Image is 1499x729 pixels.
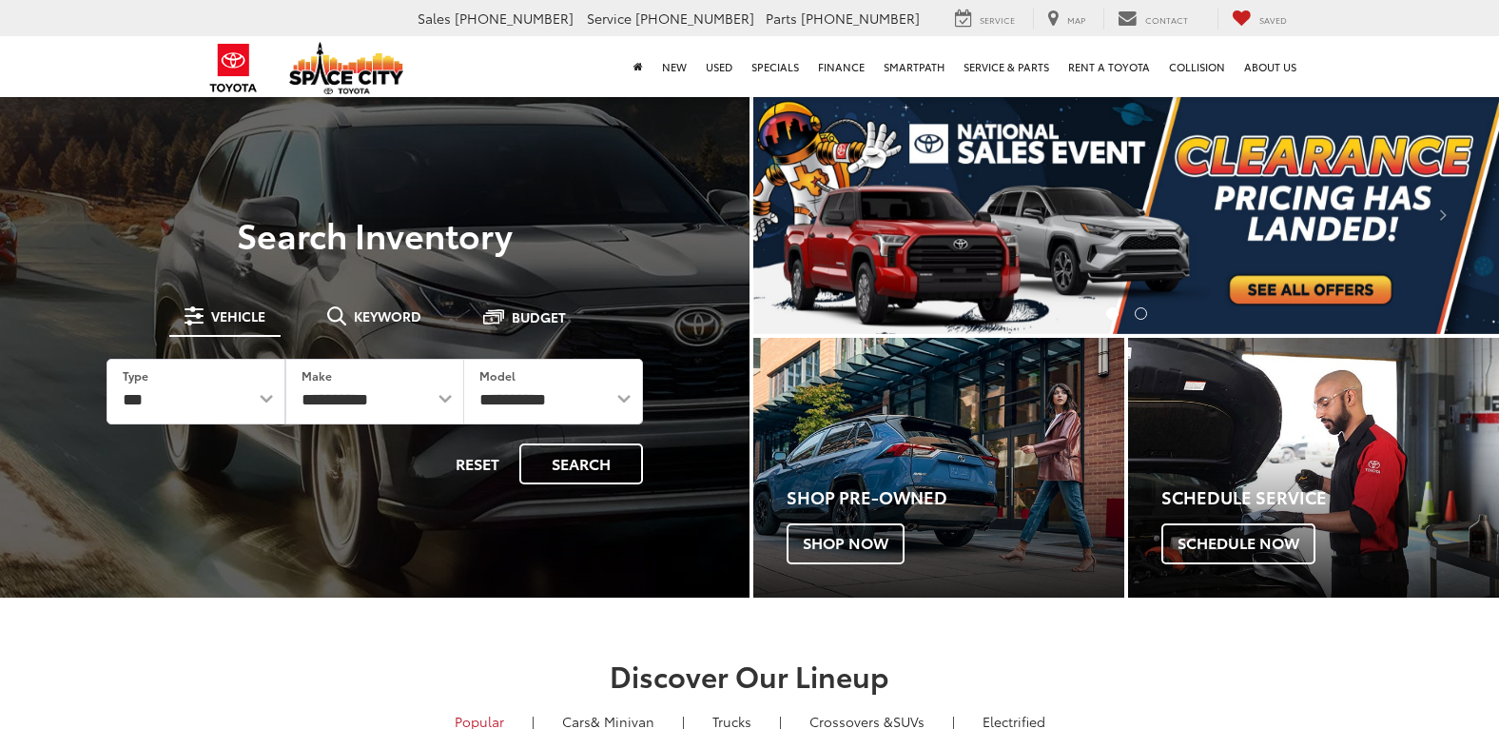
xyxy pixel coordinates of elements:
button: Click to view previous picture. [753,133,866,296]
li: Go to slide number 1. [1106,307,1119,320]
span: Parts [766,9,797,28]
a: Service [941,9,1029,30]
a: Service & Parts [954,36,1059,97]
span: [PHONE_NUMBER] [801,9,920,28]
img: Toyota [198,37,269,99]
a: Finance [808,36,874,97]
span: Saved [1259,13,1287,26]
img: Space City Toyota [289,42,403,94]
button: Reset [439,443,516,484]
a: SmartPath [874,36,954,97]
a: My Saved Vehicles [1217,9,1301,30]
button: Search [519,443,643,484]
span: Keyword [354,309,421,323]
span: [PHONE_NUMBER] [455,9,574,28]
span: Budget [512,310,566,324]
a: Specials [742,36,808,97]
li: Go to slide number 2. [1135,307,1147,320]
label: Make [302,367,332,384]
span: Service [587,9,632,28]
span: Service [980,13,1015,26]
span: Vehicle [211,309,265,323]
div: Toyota [1128,338,1499,598]
span: Contact [1145,13,1188,26]
label: Model [479,367,516,384]
div: carousel slide number 1 of 2 [753,95,1499,334]
a: Map [1033,9,1100,30]
button: Click to view next picture. [1387,133,1499,296]
a: Schedule Service Schedule Now [1128,338,1499,598]
label: Type [123,367,148,384]
img: Clearance Pricing Has Landed [753,95,1499,334]
a: Used [696,36,742,97]
section: Carousel section with vehicle pictures - may contain disclaimers. [753,95,1499,334]
span: [PHONE_NUMBER] [635,9,754,28]
h3: Search Inventory [80,215,670,253]
a: Contact [1103,9,1202,30]
h4: Shop Pre-Owned [787,488,1124,507]
a: About Us [1235,36,1306,97]
span: Schedule Now [1161,523,1315,563]
h4: Schedule Service [1161,488,1499,507]
a: Shop Pre-Owned Shop Now [753,338,1124,598]
a: Home [624,36,652,97]
div: Toyota [753,338,1124,598]
a: New [652,36,696,97]
h2: Discover Our Lineup [79,660,1420,691]
span: Map [1067,13,1085,26]
span: Shop Now [787,523,905,563]
a: Collision [1159,36,1235,97]
span: Sales [418,9,451,28]
a: Rent a Toyota [1059,36,1159,97]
